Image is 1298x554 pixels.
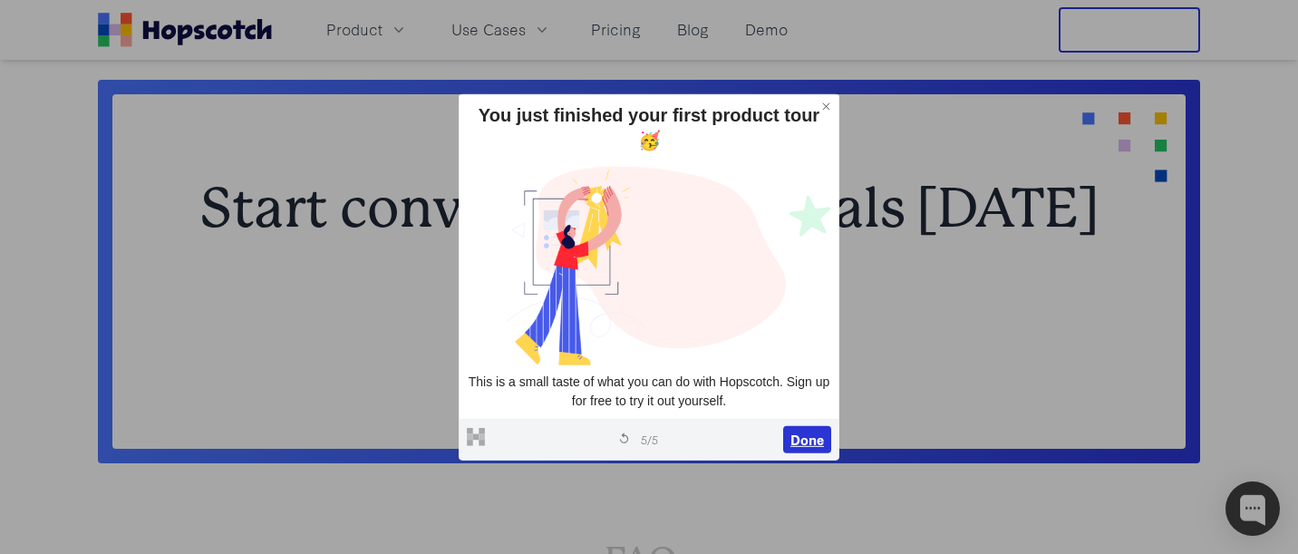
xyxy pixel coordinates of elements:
button: Free Trial [1059,7,1200,53]
p: Get started in minutes. No credit card required. [170,339,1128,362]
span: Use Cases [451,18,526,41]
a: Blog [670,15,716,44]
button: Use Cases [441,15,562,44]
div: You just finished your first product tour 🥳 [467,102,831,152]
a: Demo [738,15,795,44]
button: Done [783,426,831,453]
span: Product [326,18,383,41]
img: glz40brdibq3amekgqry.png [467,160,831,364]
a: Pricing [584,15,648,44]
p: This is a small taste of what you can do with Hopscotch. Sign up for free to try it out yourself. [467,372,831,411]
button: Product [315,15,419,44]
h2: Start converting more trials [DATE] [170,181,1128,236]
span: 5 / 5 [641,431,658,447]
a: Home [98,13,272,47]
